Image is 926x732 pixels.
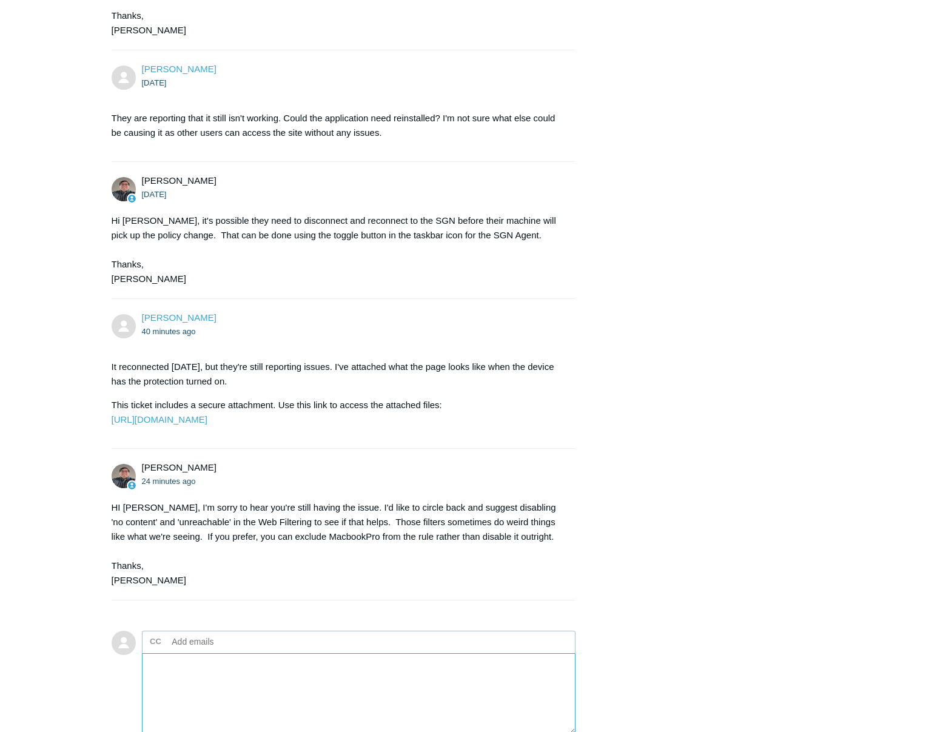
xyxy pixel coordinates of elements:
p: This ticket includes a secure attachment. Use this link to access the attached files: [112,398,564,427]
time: 09/17/2025, 12:06 [142,327,196,336]
span: Ken Lewellen [142,64,216,74]
a: [URL][DOMAIN_NAME] [112,414,207,425]
span: Matt Robinson [142,462,216,472]
time: 09/15/2025, 14:52 [142,78,167,87]
time: 09/15/2025, 16:16 [142,190,167,199]
p: It reconnected [DATE], but they're still reporting issues. I've attached what the page looks like... [112,360,564,389]
time: 09/17/2025, 12:21 [142,477,196,486]
input: Add emails [167,633,298,651]
div: HI [PERSON_NAME], I'm sorry to hear you're still having the issue. I'd like to circle back and su... [112,500,564,588]
span: Matt Robinson [142,175,216,186]
span: Ken Lewellen [142,312,216,323]
a: [PERSON_NAME] [142,312,216,323]
a: [PERSON_NAME] [142,64,216,74]
label: CC [150,633,161,651]
div: Hi [PERSON_NAME], it's possible they need to disconnect and reconnect to the SGN before their mac... [112,213,564,286]
p: They are reporting that it still isn't working. Could the application need reinstalled? I'm not s... [112,111,564,140]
